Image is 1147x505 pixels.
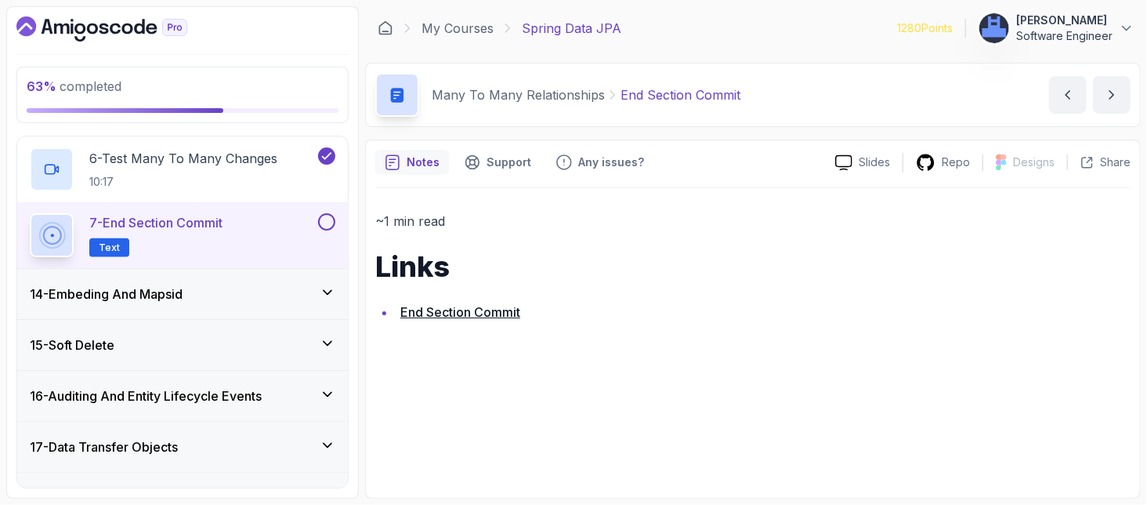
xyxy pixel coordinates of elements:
[89,149,277,168] p: 6 - Test Many To Many Changes
[859,154,890,170] p: Slides
[89,213,223,232] p: 7 - End Section Commit
[1093,76,1131,114] button: next content
[979,13,1134,44] button: user profile image[PERSON_NAME]Software Engineer
[407,154,440,170] p: Notes
[621,85,740,104] p: End Section Commit
[99,242,120,254] span: Text
[27,78,56,94] span: 63 %
[1016,13,1113,28] p: [PERSON_NAME]
[30,285,183,303] h3: 14 - Embeding And Mapsid
[89,174,277,190] p: 10:17
[17,269,348,319] button: 14-Embeding And Mapsid
[17,320,348,370] button: 15-Soft Delete
[897,20,953,36] p: 1280 Points
[17,422,348,472] button: 17-Data Transfer Objects
[30,438,178,456] h3: 17 - Data Transfer Objects
[30,336,114,354] h3: 15 - Soft Delete
[400,304,520,320] a: End Section Commit
[378,20,393,36] a: Dashboard
[375,210,1131,232] p: ~1 min read
[30,147,335,191] button: 6-Test Many To Many Changes10:17
[487,154,531,170] p: Support
[27,78,121,94] span: completed
[422,19,494,38] a: My Courses
[1016,28,1113,44] p: Software Engineer
[30,213,335,257] button: 7-End Section CommitText
[375,251,1131,282] h1: Links
[375,150,449,175] button: notes button
[432,85,605,104] p: Many To Many Relationships
[16,16,223,42] a: Dashboard
[1100,154,1131,170] p: Share
[17,371,348,421] button: 16-Auditing And Entity Lifecycle Events
[522,19,621,38] p: Spring Data JPA
[30,387,262,405] h3: 16 - Auditing And Entity Lifecycle Events
[942,154,970,170] p: Repo
[455,150,541,175] button: Support button
[1067,154,1131,170] button: Share
[823,154,903,171] a: Slides
[903,153,982,173] a: Repo
[547,150,653,175] button: Feedback button
[979,13,1009,43] img: user profile image
[578,154,644,170] p: Any issues?
[1049,76,1087,114] button: previous content
[1013,154,1055,170] p: Designs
